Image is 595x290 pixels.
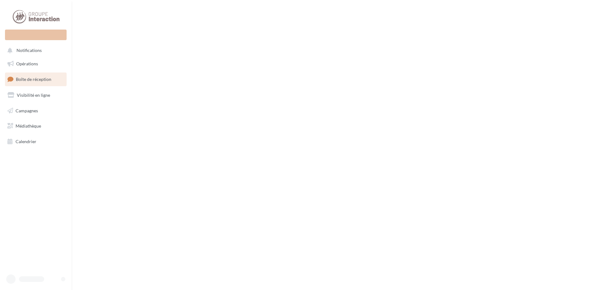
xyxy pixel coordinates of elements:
[16,61,38,66] span: Opérations
[16,108,38,113] span: Campagnes
[16,77,51,82] span: Boîte de réception
[4,89,68,102] a: Visibilité en ligne
[16,139,36,144] span: Calendrier
[16,123,41,129] span: Médiathèque
[17,92,50,98] span: Visibilité en ligne
[16,48,42,53] span: Notifications
[5,30,67,40] div: Nouvelle campagne
[4,72,68,86] a: Boîte de réception
[4,119,68,133] a: Médiathèque
[4,104,68,117] a: Campagnes
[4,57,68,70] a: Opérations
[4,135,68,148] a: Calendrier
